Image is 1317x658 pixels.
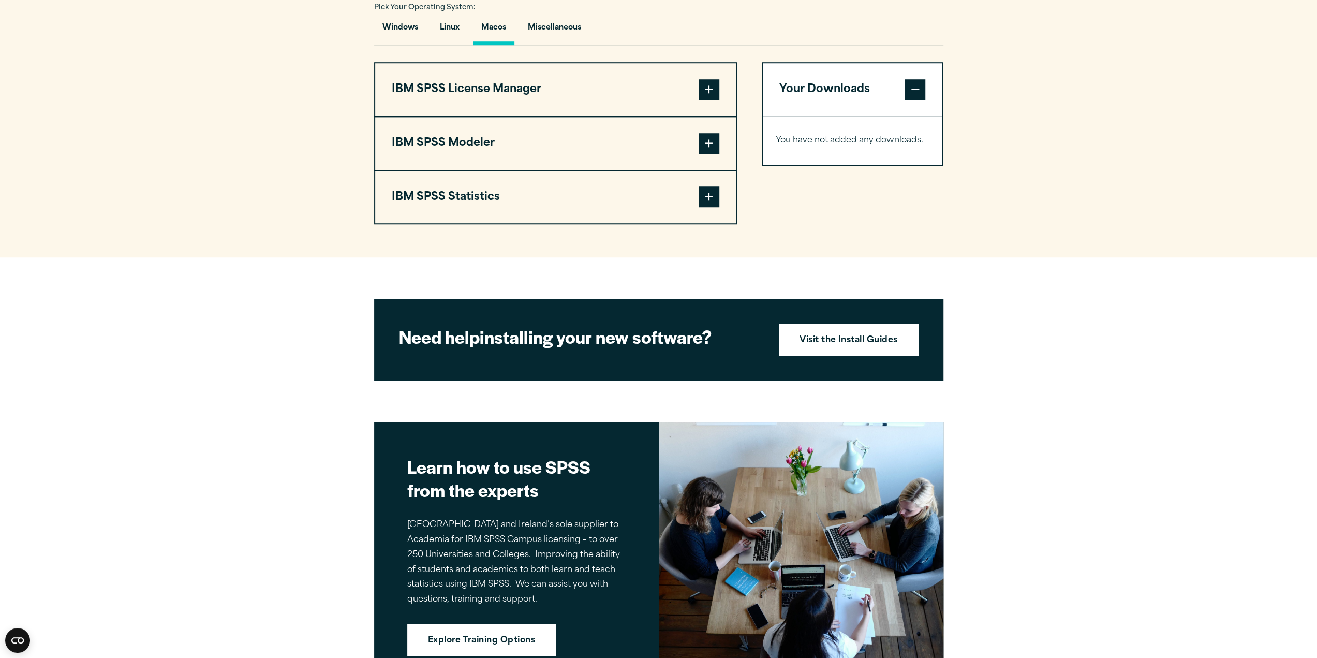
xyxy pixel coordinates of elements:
button: Open CMP widget [5,628,30,653]
p: You have not added any downloads. [776,133,929,148]
p: [GEOGRAPHIC_DATA] and Ireland’s sole supplier to Academia for IBM SPSS Campus licensing – to over... [407,518,626,607]
button: Macos [473,16,514,45]
button: IBM SPSS Modeler [375,117,736,170]
strong: Visit the Install Guides [800,334,898,347]
a: Explore Training Options [407,624,556,656]
h2: Learn how to use SPSS from the experts [407,455,626,502]
button: Your Downloads [763,63,942,116]
button: Miscellaneous [520,16,589,45]
strong: Need help [399,324,480,349]
button: Linux [432,16,468,45]
button: IBM SPSS Statistics [375,171,736,224]
button: IBM SPSS License Manager [375,63,736,116]
div: Your Downloads [763,116,942,165]
h2: installing your new software? [399,325,761,348]
button: Windows [374,16,426,45]
span: Pick Your Operating System: [374,4,476,11]
a: Visit the Install Guides [779,324,919,356]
